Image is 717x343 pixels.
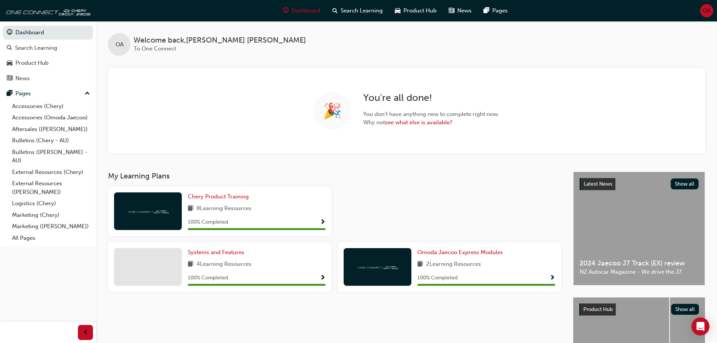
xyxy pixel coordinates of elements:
[188,193,249,200] span: Chery Product Training
[341,6,383,15] span: Search Learning
[7,90,12,97] span: pages-icon
[323,107,342,115] span: 🎉
[188,204,193,213] span: book-icon
[580,268,699,276] span: NZ Autocar Magazine - We drive the J7.
[7,29,12,36] span: guage-icon
[3,72,93,85] a: News
[196,260,251,269] span: 4 Learning Resources
[15,74,30,83] div: News
[3,41,93,55] a: Search Learning
[363,110,499,119] span: You don ' t have anything new to complete right now.
[188,274,228,282] span: 100 % Completed
[385,119,452,126] a: see what else is available?
[3,26,93,40] a: Dashboard
[9,123,93,135] a: Aftersales ([PERSON_NAME])
[443,3,478,18] a: news-iconNews
[188,260,193,269] span: book-icon
[9,112,93,123] a: Accessories (Omoda Jaecoo)
[580,259,699,268] span: 2024 Jaecoo J7 Track (EX) review
[357,263,398,270] img: oneconnect
[417,274,458,282] span: 100 % Completed
[9,101,93,112] a: Accessories (Chery)
[9,198,93,209] a: Logistics (Chery)
[583,306,613,313] span: Product Hub
[4,3,90,18] img: oneconnect
[403,6,437,15] span: Product Hub
[700,4,713,17] button: OA
[326,3,389,18] a: search-iconSearch Learning
[417,260,423,269] span: book-icon
[426,260,481,269] span: 2 Learning Resources
[332,6,338,15] span: search-icon
[196,204,251,213] span: 8 Learning Resources
[9,146,93,166] a: Bulletins ([PERSON_NAME] - AU)
[9,209,93,221] a: Marketing (Chery)
[363,92,499,104] h2: You ' re all done!
[3,87,93,101] button: Pages
[7,45,12,52] span: search-icon
[320,219,326,226] span: Show Progress
[116,40,123,49] span: OA
[292,6,320,15] span: Dashboard
[15,59,49,67] div: Product Hub
[703,6,711,15] span: OA
[320,273,326,283] button: Show Progress
[449,6,454,15] span: news-icon
[580,178,699,190] a: Latest NewsShow all
[550,275,555,282] span: Show Progress
[9,232,93,244] a: All Pages
[188,218,228,227] span: 100 % Completed
[15,89,31,98] div: Pages
[283,6,289,15] span: guage-icon
[15,44,57,52] div: Search Learning
[3,56,93,70] a: Product Hub
[3,24,93,87] button: DashboardSearch LearningProduct HubNews
[584,181,612,187] span: Latest News
[188,248,247,257] a: Systems and Features
[417,249,503,256] span: Omoda Jaecoo Express Modules
[671,178,699,189] button: Show all
[484,6,489,15] span: pages-icon
[691,317,709,335] div: Open Intercom Messenger
[85,89,90,99] span: up-icon
[550,273,555,283] button: Show Progress
[579,303,699,316] a: Product HubShow all
[389,3,443,18] a: car-iconProduct Hub
[9,178,93,198] a: External Resources ([PERSON_NAME])
[457,6,472,15] span: News
[127,207,169,215] img: oneconnect
[134,36,306,45] span: Welcome back , [PERSON_NAME] [PERSON_NAME]
[478,3,514,18] a: pages-iconPages
[134,45,176,52] span: To One Connect
[492,6,508,15] span: Pages
[188,192,252,201] a: Chery Product Training
[363,118,499,127] span: Why not
[9,135,93,146] a: Bulletins (Chery - AU)
[188,249,244,256] span: Systems and Features
[320,218,326,227] button: Show Progress
[7,75,12,82] span: news-icon
[7,60,12,67] span: car-icon
[671,304,699,315] button: Show all
[9,221,93,232] a: Marketing ([PERSON_NAME])
[417,248,506,257] a: Omoda Jaecoo Express Modules
[573,172,705,285] a: Latest NewsShow all2024 Jaecoo J7 Track (EX) reviewNZ Autocar Magazine - We drive the J7.
[83,328,88,337] span: prev-icon
[9,166,93,178] a: External Resources (Chery)
[108,172,561,180] h3: My Learning Plans
[320,275,326,282] span: Show Progress
[395,6,400,15] span: car-icon
[277,3,326,18] a: guage-iconDashboard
